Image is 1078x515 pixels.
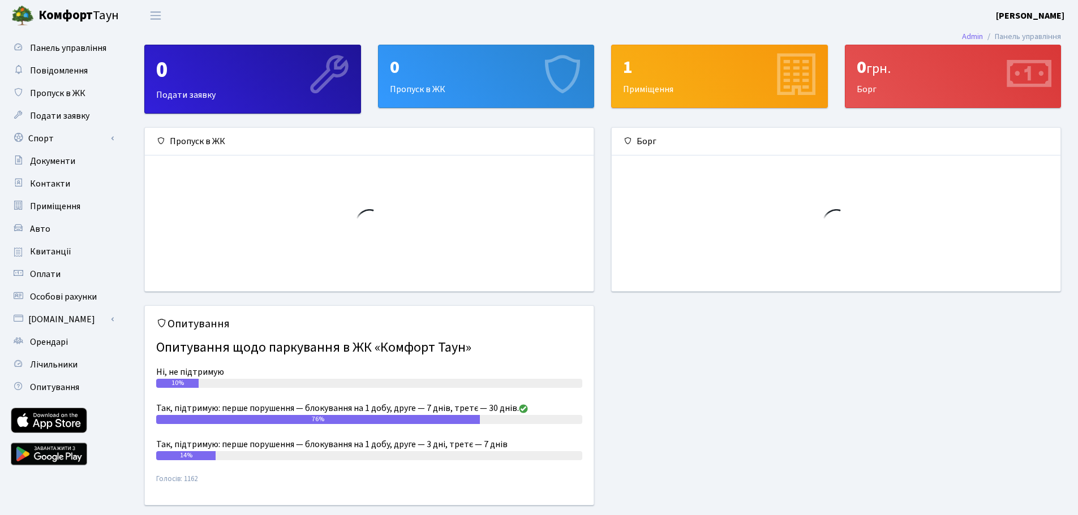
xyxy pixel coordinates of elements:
[30,155,75,167] span: Документи
[6,263,119,285] a: Оплати
[6,37,119,59] a: Панель управління
[38,6,93,24] b: Комфорт
[611,45,828,108] a: 1Приміщення
[156,451,216,460] div: 14%
[6,353,119,376] a: Лічильники
[30,64,88,77] span: Повідомлення
[983,31,1061,43] li: Панель управління
[30,178,70,190] span: Контакти
[30,245,71,258] span: Квитанції
[962,31,983,42] a: Admin
[30,358,78,371] span: Лічильники
[6,150,119,172] a: Документи
[6,285,119,308] a: Особові рахунки
[30,200,80,213] span: Приміщення
[156,379,199,388] div: 10%
[156,415,480,424] div: 76%
[145,45,360,113] div: Подати заявку
[145,128,594,155] div: Пропуск в ЖК
[30,336,68,348] span: Орендарі
[30,87,85,99] span: Пропуск в ЖК
[996,9,1064,23] a: [PERSON_NAME]
[6,172,119,195] a: Контакти
[612,128,1060,155] div: Борг
[6,195,119,218] a: Приміщення
[156,365,582,379] div: Ні, не підтримую
[38,6,119,25] span: Таун
[144,45,361,114] a: 0Подати заявку
[945,25,1078,49] nav: breadcrumb
[141,6,170,25] button: Переключити навігацію
[845,45,1061,107] div: Борг
[379,45,594,107] div: Пропуск в ЖК
[30,268,61,280] span: Оплати
[156,317,582,331] h5: Опитування
[6,308,119,331] a: [DOMAIN_NAME]
[156,335,582,361] h4: Опитування щодо паркування в ЖК «Комфорт Таун»
[30,291,97,303] span: Особові рахунки
[378,45,595,108] a: 0Пропуск в ЖК
[156,401,582,415] div: Так, підтримую: перше порушення — блокування на 1 добу, друге — 7 днів, третє — 30 днів.
[156,57,349,84] div: 0
[156,474,582,494] small: Голосів: 1162
[6,105,119,127] a: Подати заявку
[156,438,582,451] div: Так, підтримую: перше порушення — блокування на 1 добу, друге — 3 дні, третє — 7 днів
[996,10,1064,22] b: [PERSON_NAME]
[6,59,119,82] a: Повідомлення
[6,376,119,399] a: Опитування
[390,57,583,78] div: 0
[866,59,891,79] span: грн.
[857,57,1050,78] div: 0
[6,331,119,353] a: Орендарі
[30,110,89,122] span: Подати заявку
[30,381,79,393] span: Опитування
[30,223,50,235] span: Авто
[6,218,119,240] a: Авто
[612,45,827,107] div: Приміщення
[30,42,106,54] span: Панель управління
[11,5,34,27] img: logo.png
[6,240,119,263] a: Квитанції
[6,82,119,105] a: Пропуск в ЖК
[623,57,816,78] div: 1
[6,127,119,150] a: Спорт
